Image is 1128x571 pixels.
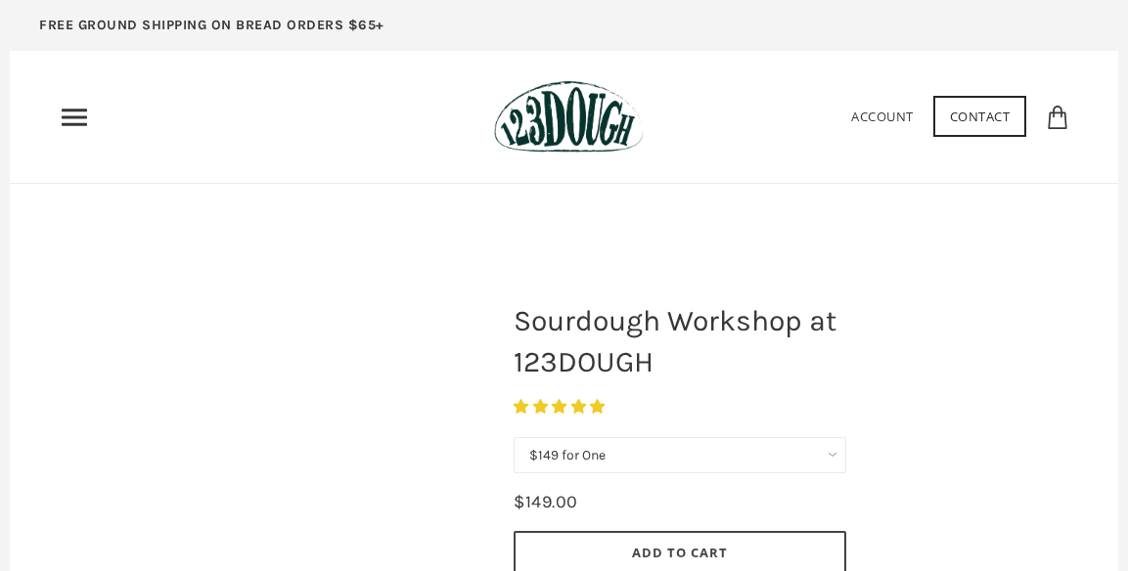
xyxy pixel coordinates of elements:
nav: Primary [59,102,90,133]
a: FREE GROUND SHIPPING ON BREAD ORDERS $65+ [10,10,414,51]
span: 5.00 stars [514,398,609,416]
a: Contact [933,96,1027,137]
div: $149.00 [514,488,578,516]
span: Add to Cart [632,544,728,561]
h1: Sourdough Workshop at 123DOUGH [499,290,861,392]
img: 123Dough Bakery [494,80,644,154]
a: Account [851,108,914,125]
p: FREE GROUND SHIPPING ON BREAD ORDERS $65+ [39,15,384,36]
